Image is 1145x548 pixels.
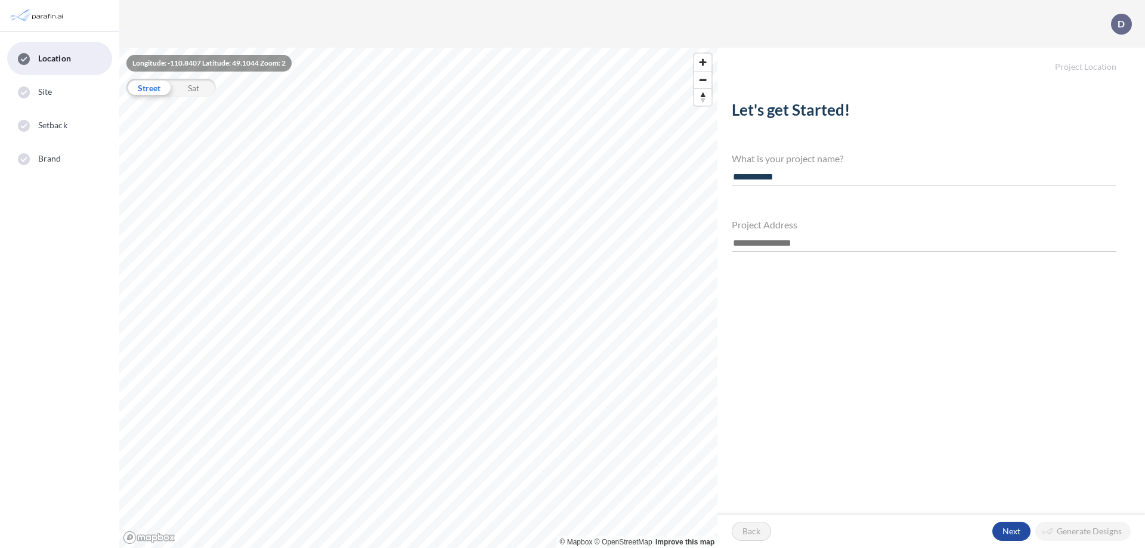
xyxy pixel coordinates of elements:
[595,538,652,546] a: OpenStreetMap
[119,48,717,548] canvas: Map
[171,79,216,97] div: Sat
[38,86,52,98] span: Site
[1002,525,1020,537] p: Next
[732,101,1116,124] h2: Let's get Started!
[694,54,711,71] button: Zoom in
[694,71,711,88] button: Zoom out
[126,79,171,97] div: Street
[694,72,711,88] span: Zoom out
[694,88,711,106] button: Reset bearing to north
[123,531,175,544] a: Mapbox homepage
[694,89,711,106] span: Reset bearing to north
[732,153,1116,164] h4: What is your project name?
[992,522,1030,541] button: Next
[38,52,71,64] span: Location
[126,55,292,72] div: Longitude: -110.8407 Latitude: 49.1044 Zoom: 2
[38,153,61,165] span: Brand
[9,5,67,27] img: Parafin
[38,119,67,131] span: Setback
[560,538,593,546] a: Mapbox
[732,219,1116,230] h4: Project Address
[1118,18,1125,29] p: D
[655,538,714,546] a: Improve this map
[717,48,1145,72] h5: Project Location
